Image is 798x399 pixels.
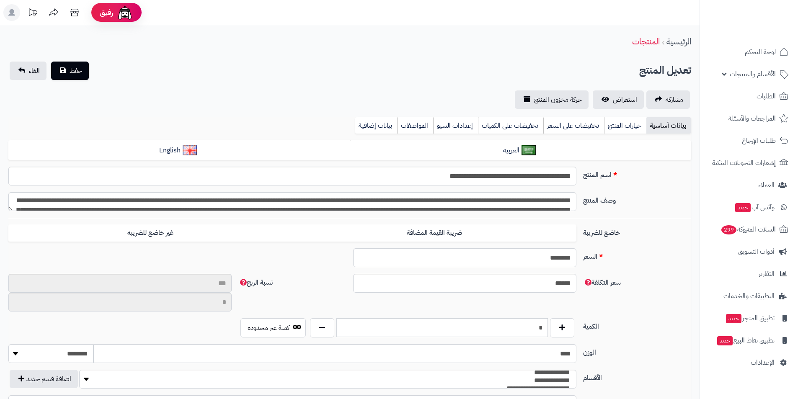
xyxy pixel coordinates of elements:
[723,290,775,302] span: التطبيقات والخدمات
[730,68,776,80] span: الأقسام والمنتجات
[646,90,690,109] a: مشاركه
[705,353,793,373] a: الإعدادات
[100,8,113,18] span: رفيق
[639,62,691,79] h2: تعديل المنتج
[705,86,793,106] a: الطلبات
[10,62,46,80] a: الغاء
[705,42,793,62] a: لوحة التحكم
[604,117,646,134] a: خيارات المنتج
[51,62,89,80] button: حفظ
[22,4,43,23] a: تحديثات المنصة
[515,90,589,109] a: حركة مخزون المنتج
[593,90,644,109] a: استعراض
[721,225,736,234] span: 299
[534,95,582,105] span: حركة مخزون المنتج
[705,308,793,328] a: تطبيق المتجرجديد
[116,4,133,21] img: ai-face.png
[433,117,478,134] a: إعدادات السيو
[350,140,691,161] a: العربية
[666,35,691,48] a: الرئيسية
[580,344,695,358] label: الوزن
[238,278,273,288] span: لن يظهر للعميل النهائي ويستخدم في تقارير الأرباح
[721,224,776,235] span: السلات المتروكة
[705,197,793,217] a: وآتس آبجديد
[725,312,775,324] span: تطبيق المتجر
[580,224,695,238] label: خاضع للضريبة
[751,357,775,368] span: الإعدادات
[580,192,695,206] label: وصف المنتج
[8,224,292,242] label: غير خاضع للضريبه
[580,248,695,262] label: السعر
[292,224,576,242] label: ضريبة القيمة المضافة
[705,175,793,195] a: العملاء
[705,153,793,173] a: إشعارات التحويلات البنكية
[8,140,350,161] a: English
[580,318,695,332] label: الكمية
[728,113,776,124] span: المراجعات والأسئلة
[355,117,397,134] a: بيانات إضافية
[734,201,775,213] span: وآتس آب
[738,246,775,257] span: أدوات التسويق
[29,66,40,76] span: الغاء
[646,117,691,134] a: بيانات أساسية
[705,330,793,350] a: تطبيق نقاط البيعجديد
[735,203,751,212] span: جديد
[745,46,776,58] span: لوحة التحكم
[705,108,793,129] a: المراجعات والأسئلة
[10,370,78,388] button: اضافة قسم جديد
[543,117,604,134] a: تخفيضات على السعر
[183,145,197,155] img: English
[712,157,776,169] span: إشعارات التحويلات البنكية
[613,95,637,105] span: استعراض
[666,95,683,105] span: مشاركه
[70,66,82,76] span: حفظ
[717,336,733,345] span: جديد
[397,117,433,134] a: المواصفات
[478,117,543,134] a: تخفيضات على الكميات
[758,179,775,191] span: العملاء
[742,135,776,147] span: طلبات الإرجاع
[522,145,536,155] img: العربية
[705,242,793,262] a: أدوات التسويق
[705,219,793,239] a: السلات المتروكة299
[759,268,775,280] span: التقارير
[580,370,695,383] label: الأقسام
[716,335,775,346] span: تطبيق نقاط البيع
[757,90,776,102] span: الطلبات
[726,314,741,323] span: جديد
[705,264,793,284] a: التقارير
[580,167,695,180] label: اسم المنتج
[705,131,793,151] a: طلبات الإرجاع
[705,286,793,306] a: التطبيقات والخدمات
[632,35,660,48] a: المنتجات
[583,278,621,288] span: لن يظهر للعميل النهائي ويستخدم في تقارير الأرباح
